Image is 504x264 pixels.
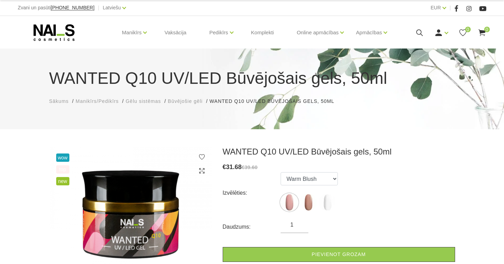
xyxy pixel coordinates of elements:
a: Pievienot grozam [223,247,455,262]
a: Komplekti [246,16,280,49]
a: [PHONE_NUMBER] [51,5,94,10]
span: top [56,165,69,174]
span: 0 [465,27,471,32]
span: € [223,164,226,170]
a: 0 [478,28,486,37]
a: 0 [459,28,467,37]
a: Latviešu [103,3,121,12]
img: ... [319,194,336,211]
a: EUR [430,3,441,12]
div: Daudzums: [223,221,281,232]
a: Manikīrs [122,19,142,46]
a: Apmācības [356,19,382,46]
h1: WANTED Q10 UV/LED Būvējošais gels, 50ml [49,66,455,91]
a: Gēlu sistēmas [126,98,161,105]
li: WANTED Q10 UV/LED Būvējošais gels, 50ml [210,98,341,105]
a: Sākums [49,98,69,105]
div: Izvēlēties: [223,187,281,199]
div: Zvani un pasūti [18,3,94,12]
span: 31.68 [226,164,242,170]
span: | [98,3,99,12]
span: Būvējošie gēli [168,98,203,104]
img: ... [300,194,317,211]
s: €39.60 [242,164,258,170]
span: wow [56,153,69,162]
span: 0 [484,27,490,32]
a: Manikīrs/Pedikīrs [76,98,119,105]
span: | [450,3,451,12]
span: Sākums [49,98,69,104]
img: ... [281,194,298,211]
span: new [56,177,69,185]
a: Vaksācija [159,16,192,49]
h3: WANTED Q10 UV/LED Būvējošais gels, 50ml [223,147,455,157]
a: Online apmācības [297,19,339,46]
span: Manikīrs/Pedikīrs [76,98,119,104]
a: Pedikīrs [209,19,228,46]
span: Gēlu sistēmas [126,98,161,104]
a: Būvējošie gēli [168,98,203,105]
